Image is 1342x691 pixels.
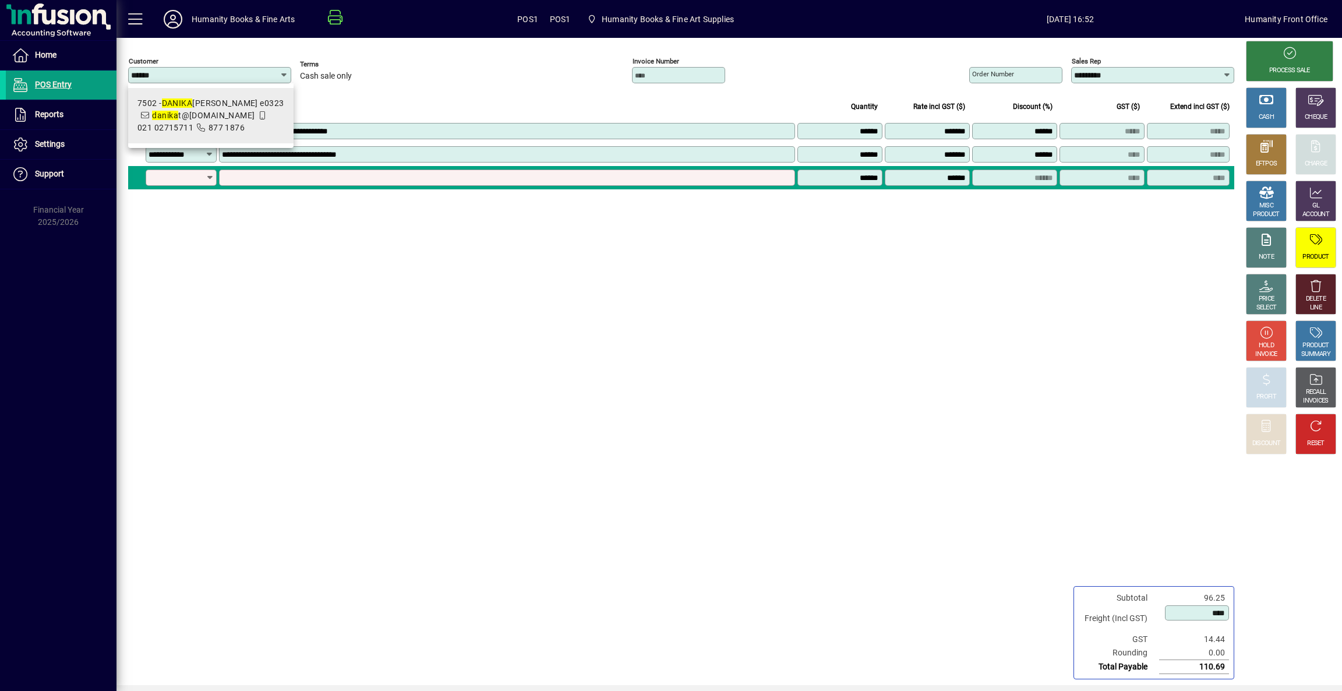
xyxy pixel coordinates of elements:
td: 96.25 [1159,591,1229,605]
mat-option: 7502 - DANIKA THORPE e0323 [128,88,294,143]
span: GST ($) [1117,100,1140,113]
div: HOLD [1259,341,1274,350]
div: GL [1312,202,1320,210]
span: t@[DOMAIN_NAME] [152,111,255,120]
span: [DATE] 16:52 [895,10,1245,29]
div: PRODUCT [1253,210,1279,219]
div: INVOICES [1303,397,1328,406]
span: Terms [300,61,370,68]
div: PROFIT [1256,393,1276,401]
div: DISCOUNT [1252,439,1280,448]
div: SELECT [1256,304,1277,312]
div: PRODUCT [1302,253,1329,262]
span: Discount (%) [1013,100,1053,113]
span: Extend incl GST ($) [1170,100,1230,113]
div: NOTE [1259,253,1274,262]
td: Rounding [1079,646,1159,660]
span: POS1 [550,10,571,29]
div: PRICE [1259,295,1274,304]
span: Cash sale only [300,72,352,81]
td: Total Payable [1079,660,1159,674]
mat-label: Invoice number [633,57,679,65]
em: danika [152,111,178,120]
span: Humanity Books & Fine Art Supplies [582,9,739,30]
td: 110.69 [1159,660,1229,674]
div: CHARGE [1305,160,1327,168]
a: Home [6,41,116,70]
em: DANIKA [162,98,193,108]
td: 0.00 [1159,646,1229,660]
mat-label: Order number [972,70,1014,78]
td: GST [1079,633,1159,646]
button: Profile [154,9,192,30]
span: Quantity [851,100,878,113]
div: RECALL [1306,388,1326,397]
td: Subtotal [1079,591,1159,605]
div: INVOICE [1255,350,1277,359]
span: POS Entry [35,80,72,89]
div: DELETE [1306,295,1326,304]
div: Humanity Books & Fine Arts [192,10,295,29]
div: RESET [1307,439,1325,448]
div: CASH [1259,113,1274,122]
mat-label: Sales rep [1072,57,1101,65]
a: Settings [6,130,116,159]
a: Reports [6,100,116,129]
span: Support [35,169,64,178]
span: 021 02715711 [137,123,193,132]
span: Rate incl GST ($) [913,100,965,113]
div: ACCOUNT [1302,210,1329,219]
div: LINE [1310,304,1322,312]
div: Humanity Front Office [1245,10,1327,29]
span: POS1 [517,10,538,29]
mat-label: Customer [129,57,158,65]
span: Humanity Books & Fine Art Supplies [602,10,734,29]
div: CHEQUE [1305,113,1327,122]
div: PRODUCT [1302,341,1329,350]
div: 7502 - [PERSON_NAME] e0323 [137,97,284,110]
div: EFTPOS [1256,160,1277,168]
div: PROCESS SALE [1269,66,1310,75]
span: Reports [35,110,63,119]
div: SUMMARY [1301,350,1330,359]
td: 14.44 [1159,633,1229,646]
span: Settings [35,139,65,149]
span: 877 1876 [209,123,245,132]
span: Home [35,50,56,59]
div: MISC [1259,202,1273,210]
td: Freight (Incl GST) [1079,605,1159,633]
a: Support [6,160,116,189]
